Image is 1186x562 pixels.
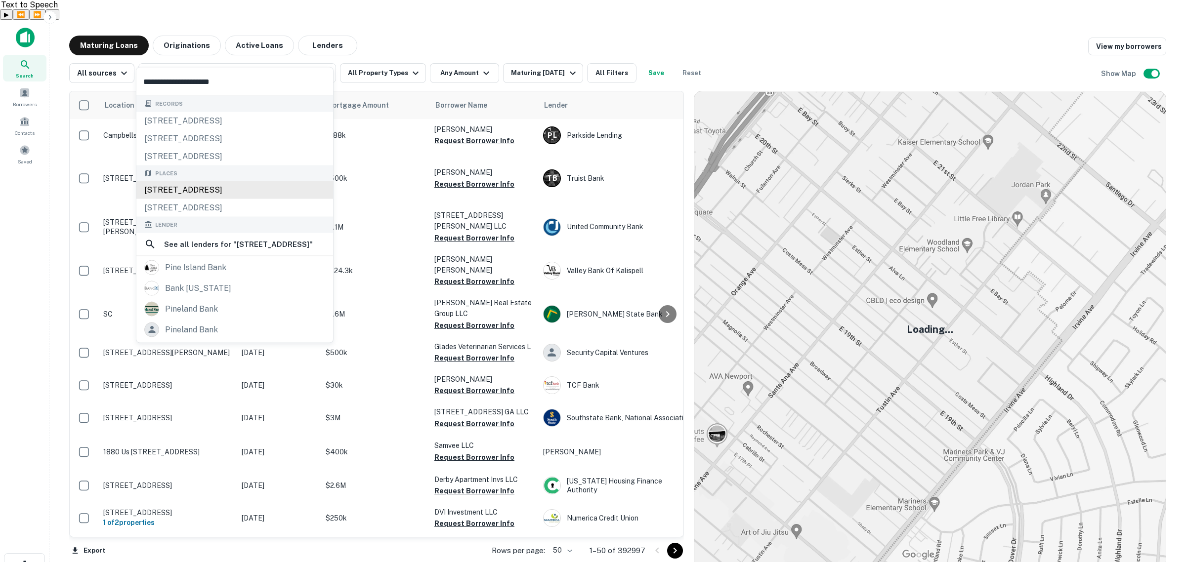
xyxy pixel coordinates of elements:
p: [STREET_ADDRESS][PERSON_NAME] [103,348,232,357]
p: $1.6M [326,309,424,320]
p: $188k [326,130,424,141]
p: 1880 Us [STREET_ADDRESS] [103,447,232,456]
img: picture [544,377,560,394]
p: [STREET_ADDRESS] GA LLC [434,406,533,417]
p: [STREET_ADDRESS] [103,381,232,390]
button: Request Borrower Info [434,276,514,287]
p: SC [103,310,232,319]
button: Reset [676,63,708,83]
button: Request Borrower Info [434,178,514,190]
p: [PERSON_NAME] [434,374,533,385]
p: [PERSON_NAME] [PERSON_NAME] [434,254,533,276]
p: [PERSON_NAME] [434,167,533,178]
button: All Filters [587,63,636,83]
span: Lender [155,221,177,229]
button: Settings [45,9,59,20]
h5: Loading... [907,322,953,337]
span: Search [16,72,34,80]
div: bank [US_STATE] [165,281,231,295]
button: Previous [13,9,29,20]
button: Maturing Loans [69,36,149,55]
p: $30k [326,380,424,391]
button: Request Borrower Info [434,352,514,364]
a: pine island bank [136,257,333,278]
a: island group realty [136,340,333,361]
p: [PERSON_NAME] [434,124,533,135]
iframe: Chat Widget [1137,483,1186,530]
div: Maturing [DATE] [511,67,578,79]
th: Borrower Name [429,91,538,119]
button: Request Borrower Info [434,418,514,430]
div: [STREET_ADDRESS] [136,129,333,147]
th: Mortgage Amount [321,91,429,119]
a: Contacts [3,112,46,139]
button: Originations [153,36,221,55]
button: Go to next page [667,543,683,559]
button: Request Borrower Info [434,518,514,529]
p: Samvee LLC [434,440,533,451]
div: United Community Bank [543,218,691,236]
p: [DATE] [242,446,316,457]
button: Request Borrower Info [434,232,514,244]
div: Security Capital Ventures [543,344,691,361]
div: Numerica Credit Union [543,509,691,527]
a: Search [3,55,46,81]
button: Forward [29,9,45,20]
a: pineland bank [136,298,333,319]
a: Borrowers [3,83,46,110]
div: TCF Bank [543,376,691,394]
p: [STREET_ADDRESS] [103,266,232,275]
p: Glades Veterinarian Services L [434,341,533,352]
p: $400k [326,446,424,457]
p: $224.3k [326,265,424,276]
button: Export [69,543,108,558]
div: Truist Bank [543,169,691,187]
span: Records [155,100,183,108]
span: Borrower Name [435,99,487,111]
p: Rows per page: [492,545,545,557]
p: $1.1M [326,222,424,233]
p: Campbellsport, WI 53010 [103,131,232,140]
button: Maturing [DATE] [503,63,583,83]
h6: Show Map [1101,68,1138,79]
button: Save your search to get updates of matches that match your search criteria. [640,63,672,83]
img: picture [145,281,159,295]
h6: 1 of 2 properties [103,517,232,528]
div: pineland bank [165,322,218,337]
button: All Property Types [340,63,426,83]
a: View my borrowers [1088,38,1166,55]
button: Request Borrower Info [434,320,514,331]
p: [STREET_ADDRESS] [103,481,232,490]
span: Borrowers [13,100,37,108]
div: [STREET_ADDRESS] [136,112,333,129]
img: picture [544,510,560,526]
p: $500k [326,347,424,358]
p: T B [547,173,557,184]
a: bank [US_STATE] [136,278,333,298]
button: Request Borrower Info [434,135,514,147]
th: Lender [538,91,696,119]
p: [DATE] [242,347,316,358]
p: $500k [326,173,424,184]
p: [STREET_ADDRESS] [103,508,232,517]
div: [PERSON_NAME] State Bank [543,305,691,323]
img: picture [544,477,560,494]
img: picture [544,409,560,426]
div: [US_STATE] Housing Finance Authority [543,477,691,494]
button: Request Borrower Info [434,485,514,497]
p: [PERSON_NAME] Real Estate Group LLC [434,297,533,319]
div: [STREET_ADDRESS] [136,147,333,165]
p: [PERSON_NAME] [543,446,691,457]
p: [DATE] [242,480,316,491]
div: All sources [77,67,130,79]
span: Saved [18,158,32,165]
p: [STREET_ADDRESS] [103,174,232,183]
img: picture [544,306,560,322]
img: picture [145,302,159,316]
p: [DATE] [242,412,316,423]
p: [STREET_ADDRESS][PERSON_NAME] LLC [434,210,533,232]
span: Places [155,169,177,177]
